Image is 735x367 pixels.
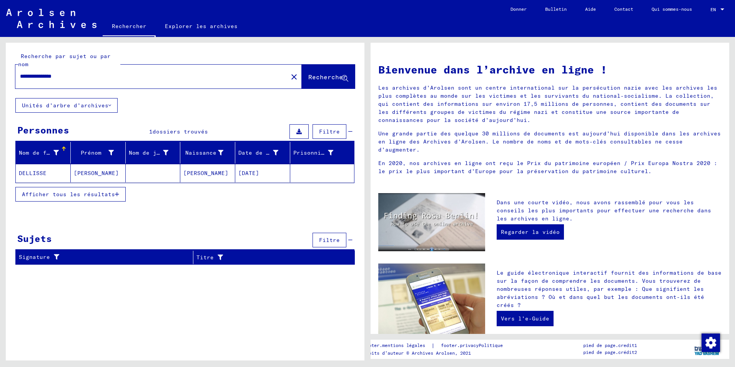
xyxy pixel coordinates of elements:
[22,102,108,109] font: Unités d’arbre d’archives
[710,7,719,12] span: EN
[583,349,637,356] p: pied de page.crédit2
[235,142,290,163] mat-header-cell: Geburtsdatum
[293,147,345,159] div: Prisonnier #
[71,142,126,163] mat-header-cell: Vorname
[319,237,340,244] span: Filtre
[183,147,235,159] div: Naissance
[6,9,96,28] img: Arolsen_neg.svg
[129,149,191,156] font: Nom de jeune fille
[286,69,302,84] button: Clair
[16,142,71,163] mat-header-cell: Nachname
[497,224,564,240] a: Regarder la vidéo
[363,350,512,357] p: Droits d’auteur © Archives Arolsen, 2021
[378,130,722,154] p: Une grande partie des quelque 30 millions de documents est aujourd’hui disponible dans les archiv...
[18,53,111,68] mat-label: Recherche par sujet ou par nom
[497,269,722,309] p: Le guide électronique interactif fournit des informations de base sur la façon de comprendre les ...
[293,149,335,156] font: Prisonnier #
[196,254,214,262] font: Titre
[19,147,70,159] div: Nom de famille
[196,251,345,264] div: Titre
[149,128,153,135] span: 1
[126,142,181,163] mat-header-cell: Geburtsname
[308,73,347,81] span: Rechercher
[81,149,101,156] font: Prénom
[238,149,297,156] font: Date de naissance
[583,342,637,349] p: pied de page.credit1
[238,147,290,159] div: Date de naissance
[435,342,512,350] a: footer.privacyPolitique
[313,233,346,247] button: Filtre
[74,147,125,159] div: Prénom
[16,164,71,182] mat-cell: DELLISSE
[22,191,115,198] span: Afficher tous les résultats
[497,311,554,326] a: Vers l’e-Guide
[497,199,722,223] p: Dans une courte vidéo, nous avons rassemblé pour vous les conseils les plus importants pour effec...
[363,342,431,350] a: footer.mentions légales
[19,149,67,156] font: Nom de famille
[378,193,485,251] img: video.jpg
[302,65,355,88] button: Rechercher
[129,147,180,159] div: Nom de jeune fille
[15,98,118,113] button: Unités d’arbre d’archives
[378,84,722,124] p: Les archives d’Arolsen sont un centre international sur la persécution nazie avec les archives le...
[378,159,722,175] p: En 2020, nos archives en ligne ont reçu le Prix du patrimoine européen / Prix Europa Nostra 2020 ...
[180,142,235,163] mat-header-cell: Geburt‏
[185,149,216,156] font: Naissance
[153,128,208,135] span: dossiers trouvés
[15,187,126,202] button: Afficher tous les résultats
[17,123,69,137] div: Personnes
[378,264,485,335] img: eguide.jpg
[693,339,722,359] img: yv_logo.png
[103,17,156,37] a: Rechercher
[71,164,126,182] mat-cell: [PERSON_NAME]
[235,164,290,182] mat-cell: [DATE]
[702,334,720,352] img: Modifier le consentement
[319,128,340,135] span: Filtre
[289,72,299,82] mat-icon: close
[17,232,52,245] div: Sujets
[19,251,193,264] div: Signature
[431,342,435,350] font: |
[19,253,50,261] font: Signature
[313,124,346,139] button: Filtre
[290,142,354,163] mat-header-cell: Prisoner #
[180,164,235,182] mat-cell: [PERSON_NAME]
[701,333,720,352] div: Modifier le consentement
[378,62,722,78] h1: Bienvenue dans l’archive en ligne !
[156,17,247,35] a: Explorer les archives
